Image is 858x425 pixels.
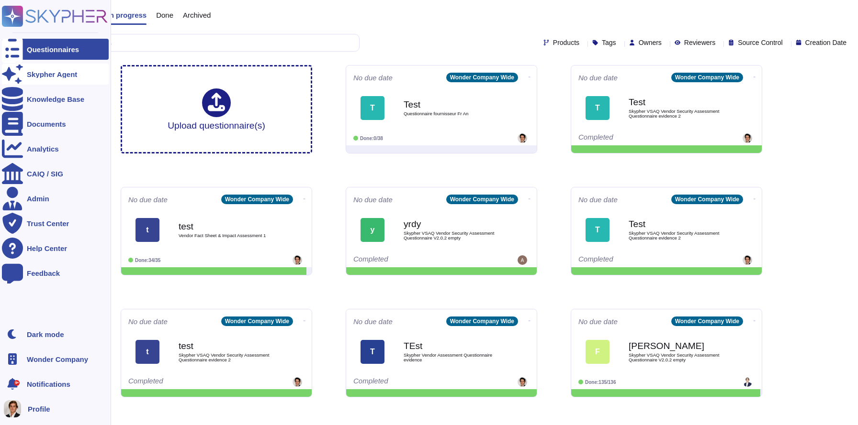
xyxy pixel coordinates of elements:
img: user [293,377,302,387]
div: F [586,340,610,364]
span: Skypher VSAQ Vendor Security Assessment Questionnaire evidence 2 [629,109,724,118]
span: Done: 0/38 [360,136,383,141]
span: Done: 135/136 [585,380,616,385]
div: Documents [27,120,66,128]
span: Done [156,11,173,19]
img: user [518,133,527,143]
div: Completed [353,377,471,387]
b: TEst [404,341,499,350]
span: Questionnaire fournisseur Fr An [404,111,499,116]
b: Test [404,100,499,109]
button: user [2,398,28,419]
img: user [743,255,752,265]
div: Skypher Agent [27,71,77,78]
div: Wonder Company Wide [671,316,743,326]
span: Products [553,39,579,46]
a: Skypher Agent [2,64,109,85]
div: Wonder Company Wide [221,195,293,204]
span: No due date [578,196,618,203]
span: Tags [602,39,616,46]
div: t [135,218,159,242]
span: Vendor Fact Sheet & Impact Assessment 1 [179,233,274,238]
b: Test [629,219,724,229]
a: Help Center [2,238,109,259]
div: Help Center [27,245,67,252]
a: CAIQ / SIG [2,163,109,184]
span: Wonder Company [27,356,88,363]
img: user [518,377,527,387]
span: Skypher VSAQ Vendor Security Assessment Questionnaire V2.0.2 empty [404,231,499,240]
b: Test [629,98,724,107]
span: Done: 34/35 [135,258,160,263]
b: [PERSON_NAME] [629,341,724,350]
input: Search by keywords [38,34,359,51]
span: Reviewers [684,39,715,46]
div: T [361,340,384,364]
div: Questionnaires [27,46,79,53]
div: Dark mode [27,331,64,338]
div: Wonder Company Wide [671,195,743,204]
div: t [135,340,159,364]
b: yrdy [404,219,499,229]
span: No due date [128,196,168,203]
div: Upload questionnaire(s) [168,88,265,130]
span: Skypher Vendor Assessment Questionnaire evidence [404,353,499,362]
div: T [361,96,384,120]
span: No due date [128,318,168,325]
div: Admin [27,195,49,202]
span: Creation Date [805,39,847,46]
div: y [361,218,384,242]
div: CAIQ / SIG [27,170,63,177]
div: Wonder Company Wide [446,73,518,82]
span: No due date [353,196,393,203]
span: Source Control [738,39,782,46]
img: user [743,133,752,143]
div: Completed [578,133,696,143]
img: user [293,255,302,265]
a: Trust Center [2,213,109,234]
div: Knowledge Base [27,96,84,103]
span: Profile [28,405,50,413]
span: Notifications [27,381,70,388]
div: Wonder Company Wide [221,316,293,326]
div: Completed [578,255,696,265]
img: user [743,377,752,387]
a: Knowledge Base [2,88,109,109]
div: Completed [128,377,246,387]
div: T [586,218,610,242]
span: No due date [578,74,618,81]
span: Skypher VSAQ Vendor Security Assessment Questionnaire V2.0.2 empty [629,353,724,362]
span: Skypher VSAQ Vendor Security Assessment Questionnaire evidence 2 [179,353,274,362]
div: Wonder Company Wide [446,316,518,326]
span: Owners [639,39,662,46]
b: test [179,341,274,350]
div: Wonder Company Wide [446,195,518,204]
div: Completed [353,255,471,265]
a: Analytics [2,138,109,159]
a: Documents [2,113,109,134]
span: Archived [183,11,211,19]
div: T [586,96,610,120]
div: Trust Center [27,220,69,227]
span: In progress [107,11,147,19]
a: Admin [2,188,109,209]
span: No due date [353,318,393,325]
div: Wonder Company Wide [671,73,743,82]
span: No due date [353,74,393,81]
a: Questionnaires [2,39,109,60]
img: user [4,400,21,417]
a: Feedback [2,262,109,283]
div: Feedback [27,270,60,277]
b: test [179,222,274,231]
img: user [518,255,527,265]
span: Skypher VSAQ Vendor Security Assessment Questionnaire evidence 2 [629,231,724,240]
span: No due date [578,318,618,325]
div: Analytics [27,145,59,153]
div: 9+ [14,380,20,386]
